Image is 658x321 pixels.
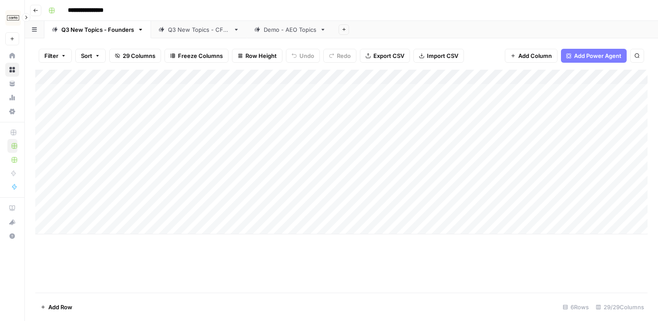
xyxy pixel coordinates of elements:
[413,49,464,63] button: Import CSV
[81,51,92,60] span: Sort
[299,51,314,60] span: Undo
[592,300,648,314] div: 29/29 Columns
[178,51,223,60] span: Freeze Columns
[123,51,155,60] span: 29 Columns
[48,303,72,311] span: Add Row
[5,10,21,26] img: Carta Logo
[44,21,151,38] a: Q3 New Topics - Founders
[360,49,410,63] button: Export CSV
[337,51,351,60] span: Redo
[75,49,106,63] button: Sort
[5,105,19,118] a: Settings
[247,21,333,38] a: Demo - AEO Topics
[164,49,228,63] button: Freeze Columns
[559,300,592,314] div: 6 Rows
[5,91,19,105] a: Usage
[427,51,458,60] span: Import CSV
[323,49,356,63] button: Redo
[35,300,77,314] button: Add Row
[6,216,19,229] div: What's new?
[109,49,161,63] button: 29 Columns
[373,51,404,60] span: Export CSV
[5,7,19,29] button: Workspace: Carta
[286,49,320,63] button: Undo
[574,51,621,60] span: Add Power Agent
[505,49,557,63] button: Add Column
[61,25,134,34] div: Q3 New Topics - Founders
[5,49,19,63] a: Home
[151,21,247,38] a: Q3 New Topics - CFOs
[168,25,230,34] div: Q3 New Topics - CFOs
[518,51,552,60] span: Add Column
[5,201,19,215] a: AirOps Academy
[5,229,19,243] button: Help + Support
[561,49,627,63] button: Add Power Agent
[232,49,282,63] button: Row Height
[39,49,72,63] button: Filter
[44,51,58,60] span: Filter
[245,51,277,60] span: Row Height
[5,77,19,91] a: Your Data
[264,25,316,34] div: Demo - AEO Topics
[5,63,19,77] a: Browse
[5,215,19,229] button: What's new?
